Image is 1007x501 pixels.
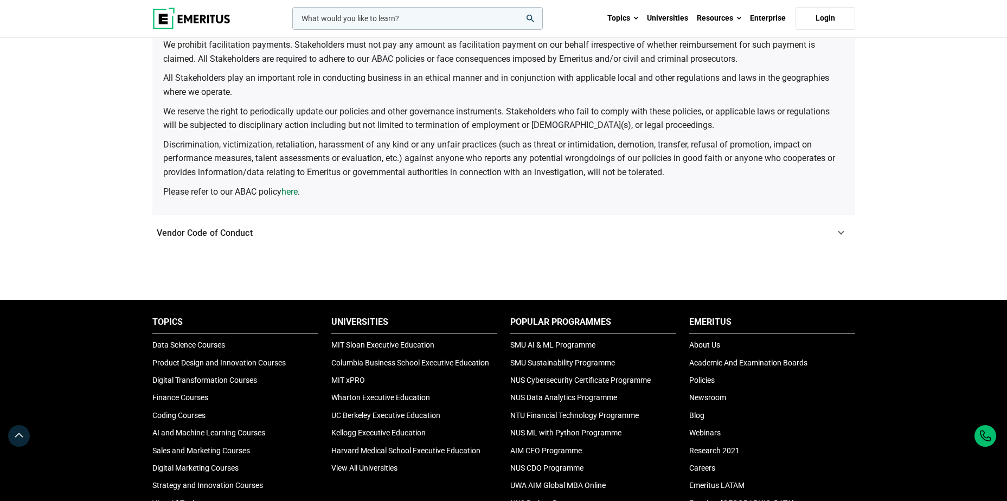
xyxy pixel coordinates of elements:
a: Kellogg Executive Education [331,428,426,437]
a: UC Berkeley Executive Education [331,411,440,420]
a: here [281,185,298,199]
a: MIT xPRO [331,376,365,384]
a: Finance Courses [152,393,208,402]
a: Vendor Code of Conduct [152,215,855,251]
a: NUS CDO Programme [510,464,583,472]
a: About Us [689,341,720,349]
a: Login [796,7,855,30]
a: Sales and Marketing Courses [152,446,250,455]
a: MIT Sloan Executive Education [331,341,434,349]
a: Webinars [689,428,721,437]
a: NTU Financial Technology Programme [510,411,639,420]
a: View All Universities [331,464,397,472]
a: Digital Marketing Courses [152,464,239,472]
a: Research 2021 [689,446,740,455]
a: SMU Sustainability Programme [510,358,615,367]
p: Please refer to our ABAC policy . [163,185,844,199]
a: Careers [689,464,715,472]
a: Blog [689,411,704,420]
a: Coding Courses [152,411,206,420]
a: SMU AI & ML Programme [510,341,595,349]
span: Vendor Code of Conduct [157,228,253,238]
p: We prohibit facilitation payments. Stakeholders must not pay any amount as facilitation payment o... [163,38,844,66]
p: All Stakeholders play an important role in conducting business in an ethical manner and in conjun... [163,71,844,99]
a: NUS Cybersecurity Certificate Programme [510,376,651,384]
input: woocommerce-product-search-field-0 [292,7,543,30]
p: Discrimination, victimization, retaliation, harassment of any kind or any unfair practices (such ... [163,138,844,179]
a: Digital Transformation Courses [152,376,257,384]
a: Emeritus LATAM [689,481,745,490]
a: Wharton Executive Education [331,393,430,402]
a: Harvard Medical School Executive Education [331,446,480,455]
a: Academic And Examination Boards [689,358,807,367]
a: Newsroom [689,393,726,402]
p: We reserve the right to periodically update our policies and other governance instruments. Stakeh... [163,105,844,132]
a: Columbia Business School Executive Education [331,358,489,367]
a: NUS Data Analytics Programme [510,393,617,402]
a: AI and Machine Learning Courses [152,428,265,437]
a: Data Science Courses [152,341,225,349]
a: AIM CEO Programme [510,446,582,455]
a: Policies [689,376,715,384]
a: NUS ML with Python Programme [510,428,621,437]
a: UWA AIM Global MBA Online [510,481,606,490]
a: Strategy and Innovation Courses [152,481,263,490]
a: Product Design and Innovation Courses [152,358,286,367]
